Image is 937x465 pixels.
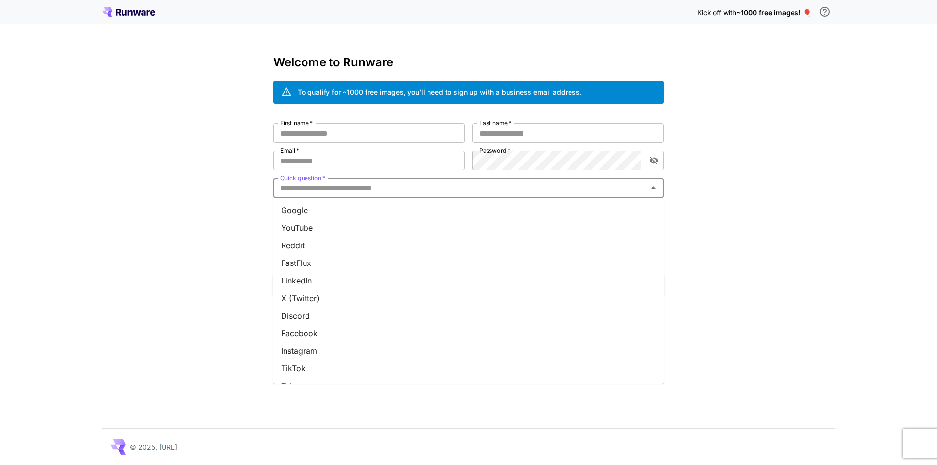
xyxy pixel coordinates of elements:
label: First name [280,119,313,127]
label: Last name [479,119,511,127]
p: © 2025, [URL] [130,442,177,452]
button: In order to qualify for free credit, you need to sign up with a business email address and click ... [815,2,835,21]
button: Close [647,181,660,195]
li: FastFlux [273,254,664,272]
li: Telegram [273,377,664,395]
div: To qualify for ~1000 free images, you’ll need to sign up with a business email address. [298,87,582,97]
li: Instagram [273,342,664,360]
li: TikTok [273,360,664,377]
li: YouTube [273,219,664,237]
li: LinkedIn [273,272,664,289]
label: Email [280,146,299,155]
span: ~1000 free images! 🎈 [736,8,811,17]
li: Discord [273,307,664,324]
span: Kick off with [697,8,736,17]
button: toggle password visibility [645,152,663,169]
li: X (Twitter) [273,289,664,307]
li: Google [273,202,664,219]
li: Facebook [273,324,664,342]
label: Password [479,146,510,155]
li: Reddit [273,237,664,254]
h3: Welcome to Runware [273,56,664,69]
label: Quick question [280,174,325,182]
